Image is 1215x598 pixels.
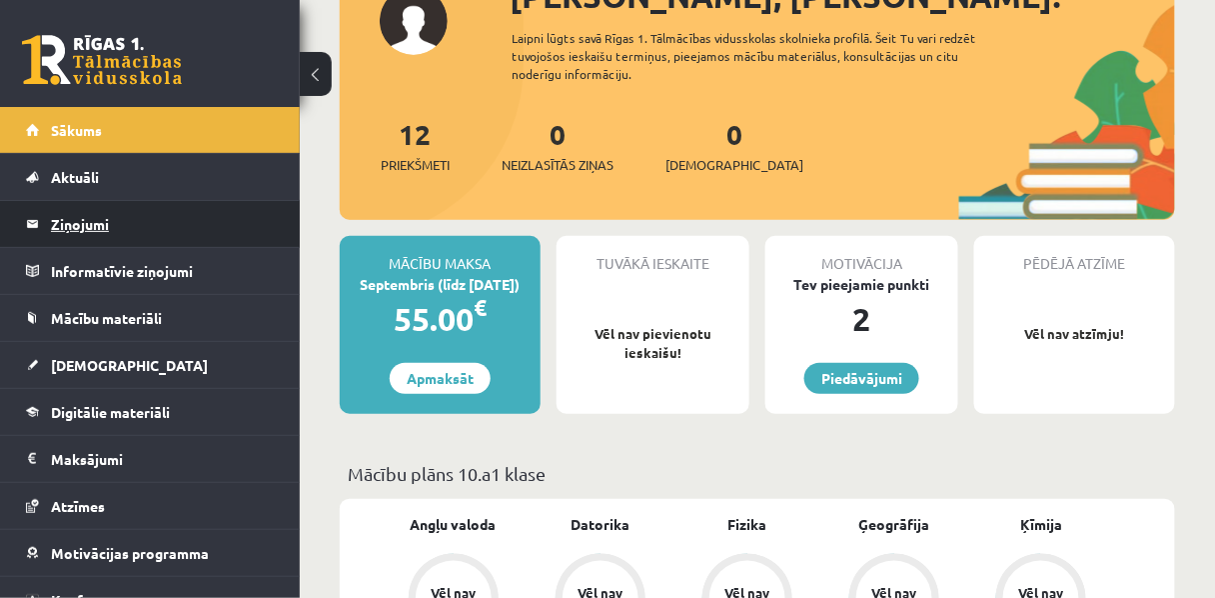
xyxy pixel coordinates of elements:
[26,295,275,341] a: Mācību materiāli
[348,460,1167,487] p: Mācību plāns 10.a1 klase
[381,116,450,175] a: 12Priekšmeti
[51,309,162,327] span: Mācību materiāli
[26,436,275,482] a: Maksājumi
[26,201,275,247] a: Ziņojumi
[26,342,275,388] a: [DEMOGRAPHIC_DATA]
[22,35,182,85] a: Rīgas 1. Tālmācības vidusskola
[26,389,275,435] a: Digitālie materiāli
[804,363,919,394] a: Piedāvājumi
[571,514,629,535] a: Datorika
[51,497,105,515] span: Atzīmes
[859,514,930,535] a: Ģeogrāfija
[557,236,749,274] div: Tuvākā ieskaite
[765,236,958,274] div: Motivācija
[665,116,803,175] a: 0[DEMOGRAPHIC_DATA]
[51,168,99,186] span: Aktuāli
[381,155,450,175] span: Priekšmeti
[727,514,766,535] a: Fizika
[390,363,491,394] a: Apmaksāt
[765,295,958,343] div: 2
[340,236,541,274] div: Mācību maksa
[411,514,497,535] a: Angļu valoda
[340,295,541,343] div: 55.00
[51,436,275,482] legend: Maksājumi
[474,293,487,322] span: €
[665,155,803,175] span: [DEMOGRAPHIC_DATA]
[51,356,208,374] span: [DEMOGRAPHIC_DATA]
[51,403,170,421] span: Digitālie materiāli
[974,236,1175,274] div: Pēdējā atzīme
[984,324,1165,344] p: Vēl nav atzīmju!
[51,121,102,139] span: Sākums
[26,530,275,576] a: Motivācijas programma
[26,107,275,153] a: Sākums
[340,274,541,295] div: Septembris (līdz [DATE])
[502,116,613,175] a: 0Neizlasītās ziņas
[26,483,275,529] a: Atzīmes
[26,248,275,294] a: Informatīvie ziņojumi
[51,544,209,562] span: Motivācijas programma
[512,29,1013,83] div: Laipni lūgts savā Rīgas 1. Tālmācības vidusskolas skolnieka profilā. Šeit Tu vari redzēt tuvojošo...
[567,324,739,363] p: Vēl nav pievienotu ieskaišu!
[765,274,958,295] div: Tev pieejamie punkti
[502,155,613,175] span: Neizlasītās ziņas
[51,248,275,294] legend: Informatīvie ziņojumi
[26,154,275,200] a: Aktuāli
[51,201,275,247] legend: Ziņojumi
[1020,514,1062,535] a: Ķīmija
